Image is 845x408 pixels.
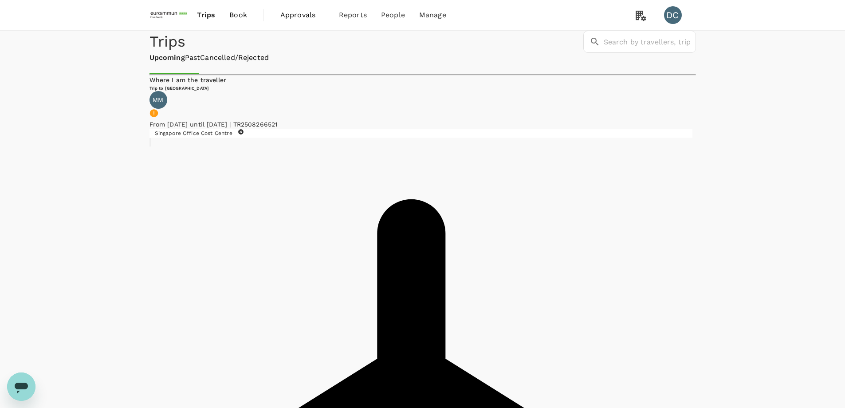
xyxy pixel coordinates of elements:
[664,6,682,24] div: DC
[339,10,367,20] span: Reports
[197,10,215,20] span: Trips
[381,10,405,20] span: People
[229,10,247,20] span: Book
[7,372,35,401] iframe: Button to launch messaging window
[419,10,446,20] span: Manage
[149,5,190,25] img: EUROIMMUN (South East Asia) Pte. Ltd.
[280,10,325,20] span: Approvals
